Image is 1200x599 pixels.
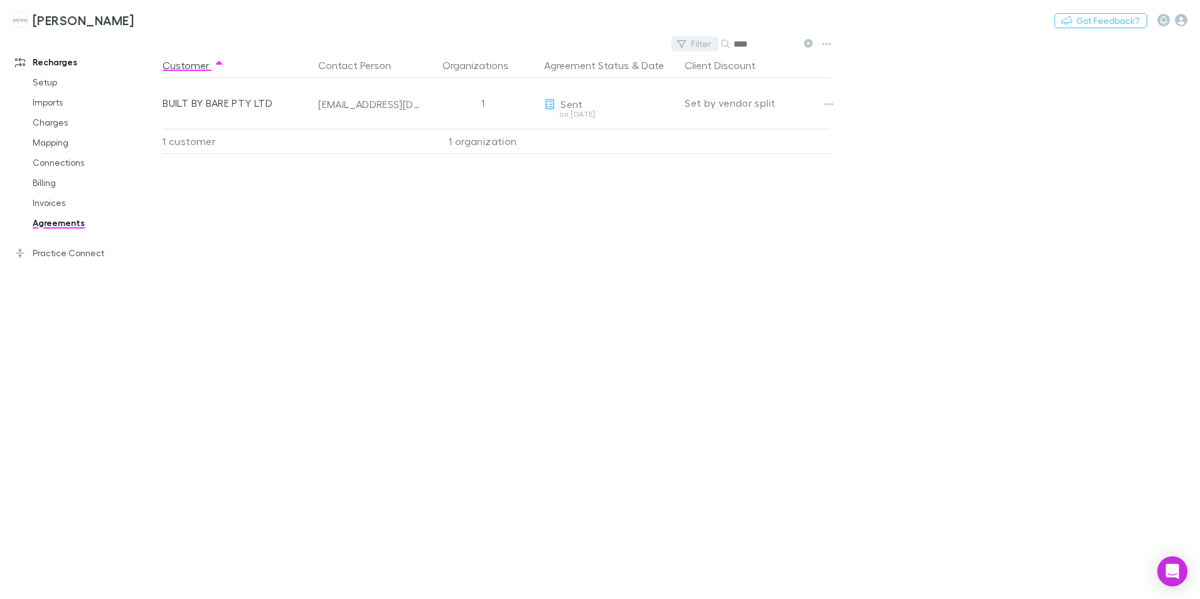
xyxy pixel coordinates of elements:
a: [PERSON_NAME] [5,5,141,35]
a: Invoices [20,193,169,213]
img: Hales Douglass's Logo [13,13,28,28]
div: [EMAIL_ADDRESS][DOMAIN_NAME] [318,98,421,111]
button: Client Discount [685,53,771,78]
div: 1 organization [426,129,539,154]
a: Setup [20,72,169,92]
button: Filter [671,36,719,51]
a: Practice Connect [3,243,169,263]
div: 1 [426,78,539,128]
button: Agreement Status [544,53,629,78]
a: Billing [20,173,169,193]
div: BUILT BY BARE PTY LTD [163,78,308,128]
button: Date [641,53,664,78]
button: Got Feedback? [1054,13,1147,28]
a: Connections [20,153,169,173]
button: Contact Person [318,53,406,78]
div: 1 customer [163,129,313,154]
span: Sent [560,98,582,110]
div: on [DATE] [544,111,675,118]
button: Customer [163,53,224,78]
div: Open Intercom Messenger [1157,556,1187,586]
div: & [544,53,675,78]
h3: [PERSON_NAME] [33,13,134,28]
a: Recharges [3,52,169,72]
a: Mapping [20,132,169,153]
button: Organizations [442,53,523,78]
div: Set by vendor split [685,78,830,128]
a: Charges [20,112,169,132]
a: Agreements [20,213,169,233]
a: Imports [20,92,169,112]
